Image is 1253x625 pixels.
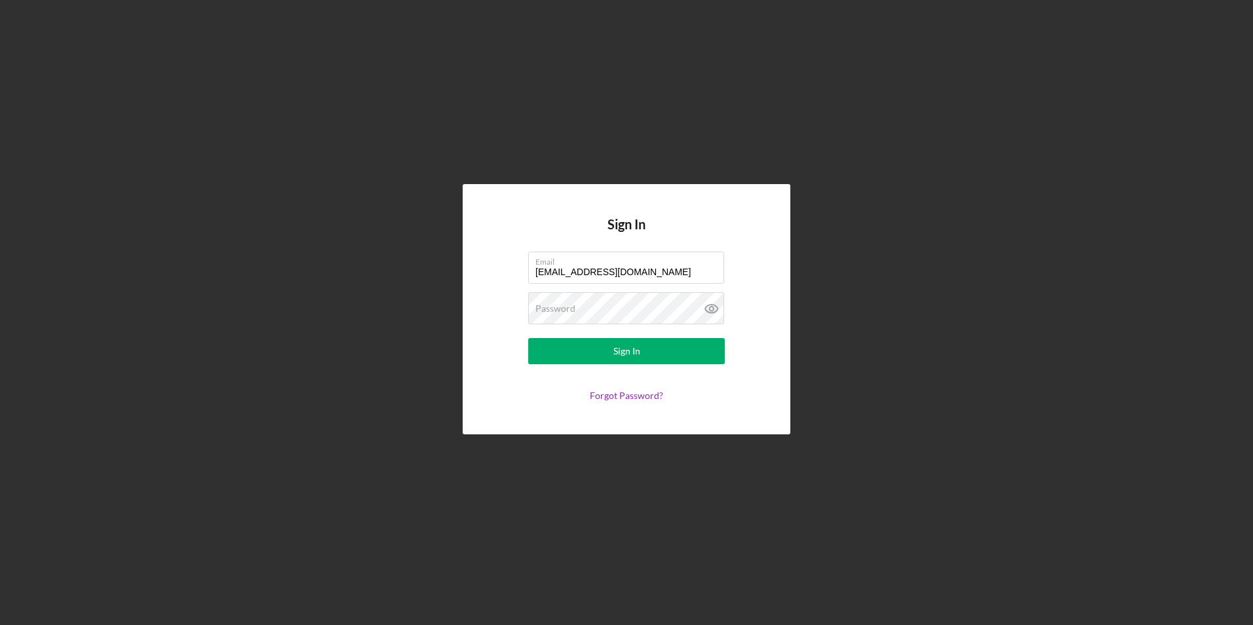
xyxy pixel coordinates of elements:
[535,303,575,314] label: Password
[607,217,646,252] h4: Sign In
[528,338,725,364] button: Sign In
[590,390,663,401] a: Forgot Password?
[535,252,724,267] label: Email
[613,338,640,364] div: Sign In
